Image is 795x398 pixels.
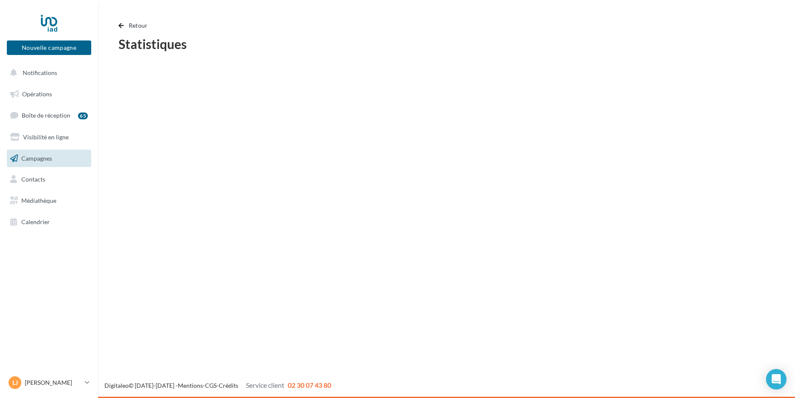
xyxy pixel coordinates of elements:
[78,112,88,119] div: 65
[246,381,284,389] span: Service client
[119,37,775,50] div: Statistiques
[7,375,91,391] a: LJ [PERSON_NAME]
[766,369,786,389] div: Open Intercom Messenger
[219,382,238,389] a: Crédits
[5,213,93,231] a: Calendrier
[5,128,93,146] a: Visibilité en ligne
[5,106,93,124] a: Boîte de réception65
[22,112,70,119] span: Boîte de réception
[288,381,331,389] span: 02 30 07 43 80
[23,69,57,76] span: Notifications
[205,382,217,389] a: CGS
[5,170,93,188] a: Contacts
[12,378,18,387] span: LJ
[104,382,129,389] a: Digitaleo
[119,20,151,31] button: Retour
[104,382,331,389] span: © [DATE]-[DATE] - - -
[22,90,52,98] span: Opérations
[5,150,93,167] a: Campagnes
[5,85,93,103] a: Opérations
[21,197,56,204] span: Médiathèque
[5,64,90,82] button: Notifications
[23,133,69,141] span: Visibilité en ligne
[129,22,148,29] span: Retour
[21,176,45,183] span: Contacts
[25,378,81,387] p: [PERSON_NAME]
[178,382,203,389] a: Mentions
[21,154,52,162] span: Campagnes
[21,218,50,225] span: Calendrier
[7,40,91,55] button: Nouvelle campagne
[5,192,93,210] a: Médiathèque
